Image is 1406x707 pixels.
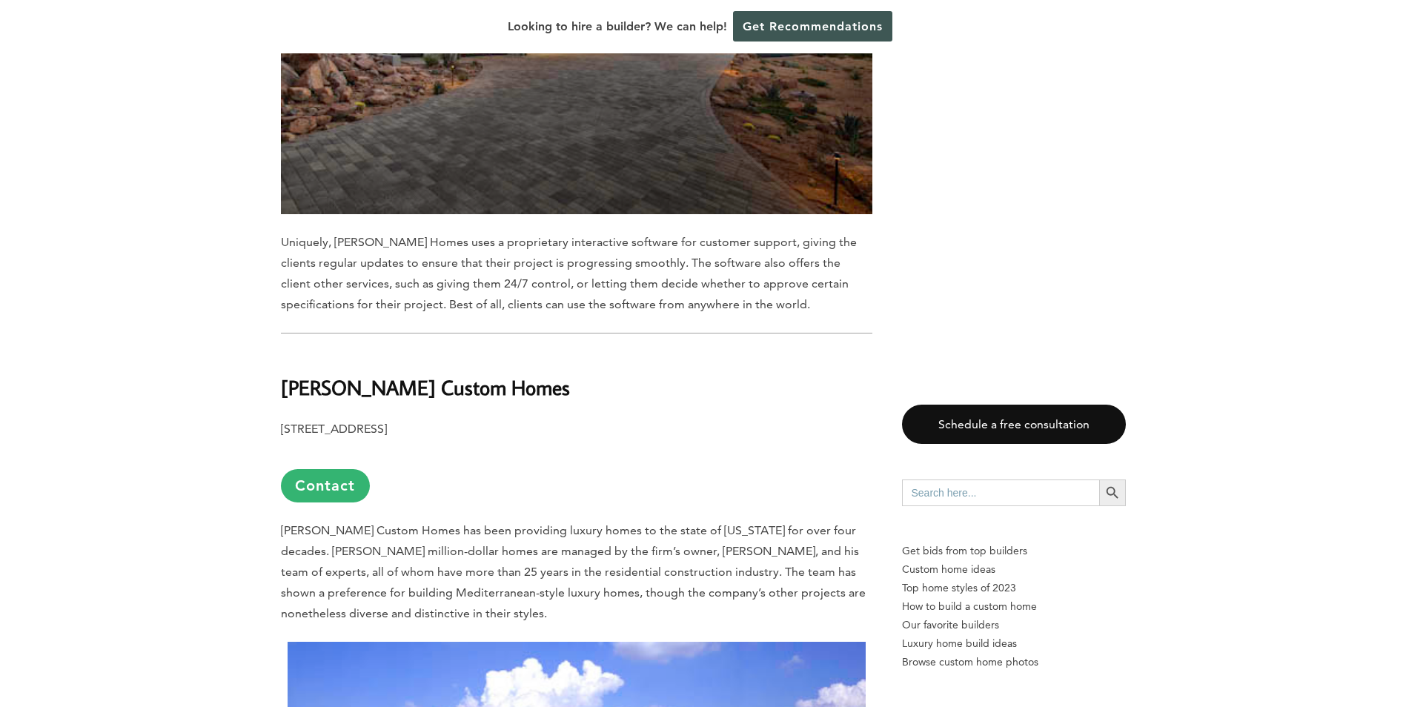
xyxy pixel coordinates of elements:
a: How to build a custom home [902,597,1126,616]
a: Contact [281,469,370,502]
iframe: Drift Widget Chat Controller [1121,600,1388,689]
a: Browse custom home photos [902,653,1126,671]
a: Schedule a free consultation [902,405,1126,444]
a: Luxury home build ideas [902,634,1126,653]
a: Top home styles of 2023 [902,579,1126,597]
a: Custom home ideas [902,560,1126,579]
span: Uniquely, [PERSON_NAME] Homes uses a proprietary interactive software for customer support, givin... [281,235,857,311]
svg: Search [1104,485,1121,501]
a: Our favorite builders [902,616,1126,634]
b: [PERSON_NAME] Custom Homes [281,374,570,400]
p: Get bids from top builders [902,542,1126,560]
span: [PERSON_NAME] Custom Homes has been providing luxury homes to the state of [US_STATE] for over fo... [281,523,866,620]
a: Get Recommendations [733,11,892,42]
input: Search here... [902,479,1099,506]
b: [STREET_ADDRESS] [281,422,387,436]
